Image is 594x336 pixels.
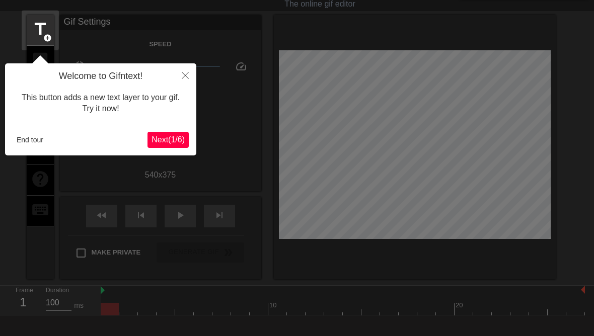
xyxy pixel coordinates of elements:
button: End tour [13,132,47,147]
button: Next [147,132,189,148]
span: Next ( 1 / 6 ) [152,135,185,144]
h4: Welcome to Gifntext! [13,71,189,82]
div: This button adds a new text layer to your gif. Try it now! [13,82,189,125]
button: Close [174,63,196,87]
